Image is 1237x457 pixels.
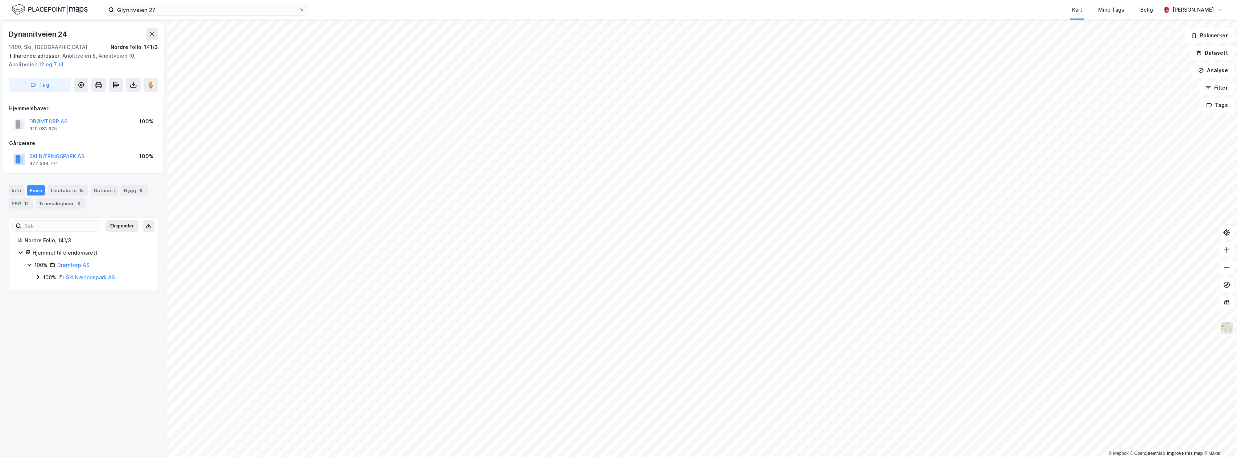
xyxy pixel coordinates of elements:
[1140,5,1153,14] div: Bolig
[1072,5,1082,14] div: Kart
[139,117,153,126] div: 100%
[25,236,149,245] div: Nordre Follo, 141/3
[9,78,71,92] button: Tag
[1199,81,1234,95] button: Filter
[9,43,87,52] div: 1400, Ski, [GEOGRAPHIC_DATA]
[66,274,115,280] a: Ski Næringspark AS
[48,185,88,195] div: Leietakere
[105,220,138,232] button: Ekspander
[29,161,58,166] div: 977 344 271
[1109,451,1129,456] a: Mapbox
[1201,422,1237,457] div: Kontrollprogram for chat
[1098,5,1124,14] div: Mine Tags
[9,28,69,40] div: Dynamitveien 24
[12,3,88,16] img: logo.f888ab2527a4732fd821a326f86c7f29.svg
[9,52,152,69] div: Anolitveien 8, Anolitveien 10, Anolitveien 12
[91,185,118,195] div: Datasett
[78,187,85,194] div: 15
[1167,451,1203,456] a: Improve this map
[1192,63,1234,78] button: Analyse
[139,152,153,161] div: 100%
[29,126,57,132] div: 920 981 925
[21,221,101,231] input: Søk
[1220,321,1234,335] img: Z
[1190,46,1234,60] button: Datasett
[36,198,86,209] div: Transaksjoner
[75,200,83,207] div: 8
[9,104,158,113] div: Hjemmelshaver
[9,139,158,148] div: Gårdeiere
[1130,451,1165,456] a: OpenStreetMap
[1172,5,1214,14] div: [PERSON_NAME]
[9,53,62,59] span: Tilhørende adresser:
[1200,98,1234,112] button: Tags
[34,261,47,269] div: 100%
[43,273,56,282] div: 100%
[27,185,45,195] div: Eiere
[23,200,30,207] div: 12
[138,187,145,194] div: 8
[1201,422,1237,457] iframe: Chat Widget
[9,198,33,209] div: ESG
[57,262,90,268] a: Drømtorp AS
[111,43,158,52] div: Nordre Follo, 141/3
[1185,28,1234,43] button: Bokmerker
[33,248,149,257] div: Hjemmel til eiendomsrett
[9,185,24,195] div: Info
[114,4,299,15] input: Søk på adresse, matrikkel, gårdeiere, leietakere eller personer
[121,185,148,195] div: Bygg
